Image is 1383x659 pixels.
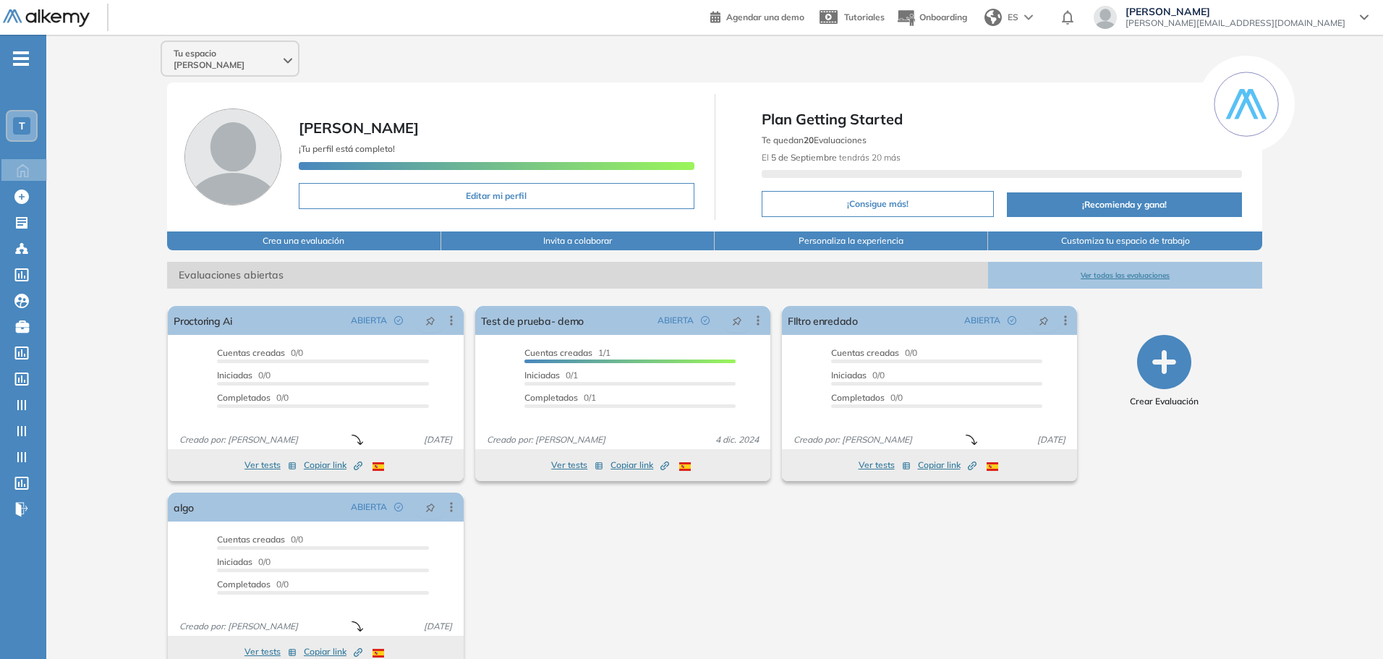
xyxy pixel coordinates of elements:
span: Plan Getting Started [762,109,1242,130]
a: Test de prueba- demo [481,306,584,335]
img: world [984,9,1002,26]
span: Copiar link [918,459,976,472]
img: ESP [373,649,384,658]
span: 0/0 [217,556,271,567]
span: Creado por: [PERSON_NAME] [174,620,304,633]
span: Agendar una demo [726,12,804,22]
button: Invita a colaborar [441,231,715,250]
button: Ver tests [859,456,911,474]
span: check-circle [701,316,710,325]
span: Completados [217,392,271,403]
span: 0/0 [217,392,289,403]
span: 4 dic. 2024 [710,433,765,446]
span: 0/0 [217,370,271,380]
span: [PERSON_NAME] [299,119,419,137]
button: Customiza tu espacio de trabajo [988,231,1261,250]
span: 0/1 [524,370,578,380]
span: pushpin [732,315,742,326]
span: Cuentas creadas [831,347,899,358]
span: 0/0 [831,347,917,358]
div: Widget de chat [1123,491,1383,659]
a: Agendar una demo [710,7,804,25]
img: ESP [373,462,384,471]
span: [DATE] [418,620,458,633]
span: Iniciadas [831,370,867,380]
span: ES [1008,11,1018,24]
span: Creado por: [PERSON_NAME] [788,433,918,446]
span: [PERSON_NAME] [1125,6,1345,17]
a: algo [174,493,194,522]
button: Ver tests [244,456,297,474]
span: 0/0 [217,347,303,358]
span: check-circle [394,316,403,325]
span: El tendrás 20 más [762,152,901,163]
span: Copiar link [304,645,362,658]
span: 1/1 [524,347,610,358]
span: 0/0 [831,392,903,403]
span: Cuentas creadas [217,347,285,358]
span: ABIERTA [658,314,694,327]
button: pushpin [1028,309,1060,332]
span: Evaluaciones abiertas [167,262,988,289]
button: pushpin [414,309,446,332]
span: Cuentas creadas [524,347,592,358]
span: Cuentas creadas [217,534,285,545]
i: - [13,57,29,60]
button: ¡Consigue más! [762,191,995,217]
span: Iniciadas [217,370,252,380]
button: pushpin [414,496,446,519]
span: Iniciadas [217,556,252,567]
img: arrow [1024,14,1033,20]
span: 0/0 [831,370,885,380]
span: Completados [524,392,578,403]
a: FIltro enredado [788,306,858,335]
button: ¡Recomienda y gana! [1007,192,1242,217]
span: Completados [831,392,885,403]
button: Editar mi perfil [299,183,694,209]
button: Personaliza la experiencia [715,231,988,250]
span: [DATE] [1031,433,1071,446]
span: check-circle [394,503,403,511]
span: ABIERTA [964,314,1000,327]
span: Completados [217,579,271,590]
button: Ver tests [551,456,603,474]
span: Tu espacio [PERSON_NAME] [174,48,281,71]
img: Foto de perfil [184,109,281,205]
span: pushpin [1039,315,1049,326]
span: ¡Tu perfil está completo! [299,143,395,154]
span: pushpin [425,315,435,326]
button: Copiar link [610,456,669,474]
span: Creado por: [PERSON_NAME] [481,433,611,446]
button: Copiar link [304,456,362,474]
span: Tutoriales [844,12,885,22]
img: ESP [987,462,998,471]
span: pushpin [425,501,435,513]
span: 0/0 [217,579,289,590]
span: ABIERTA [351,314,387,327]
span: Creado por: [PERSON_NAME] [174,433,304,446]
button: Onboarding [896,2,967,33]
img: ESP [679,462,691,471]
span: Crear Evaluación [1130,395,1199,408]
span: ABIERTA [351,501,387,514]
span: check-circle [1008,316,1016,325]
button: Crea una evaluación [167,231,441,250]
b: 20 [804,135,814,145]
button: Crear Evaluación [1130,335,1199,408]
span: Te quedan Evaluaciones [762,135,867,145]
span: 0/0 [217,534,303,545]
button: Ver todas las evaluaciones [988,262,1261,289]
b: 5 de Septiembre [771,152,837,163]
img: Logo [3,9,90,27]
a: Proctoring Ai [174,306,232,335]
span: Copiar link [610,459,669,472]
span: [DATE] [418,433,458,446]
iframe: Chat Widget [1123,491,1383,659]
button: Copiar link [918,456,976,474]
button: pushpin [721,309,753,332]
span: Iniciadas [524,370,560,380]
span: [PERSON_NAME][EMAIL_ADDRESS][DOMAIN_NAME] [1125,17,1345,29]
span: Copiar link [304,459,362,472]
span: T [19,120,25,132]
span: Onboarding [919,12,967,22]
